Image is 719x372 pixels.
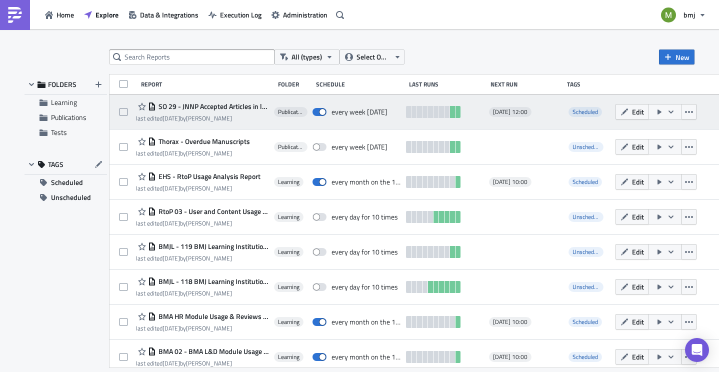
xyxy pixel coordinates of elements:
time: 2025-09-15T12:49:19Z [162,148,180,158]
span: Unscheduled [572,282,604,291]
span: Edit [632,316,644,327]
time: 2025-09-15T12:49:07Z [162,113,180,123]
div: last edited by [PERSON_NAME] [136,149,250,157]
div: last edited by [PERSON_NAME] [136,114,269,122]
button: Edit [615,104,649,119]
span: Explore [95,9,118,20]
span: Learning [278,213,299,221]
div: every month on the 1st [331,177,401,186]
span: Edit [632,281,644,292]
button: Edit [615,174,649,189]
span: Scheduled [568,107,602,117]
div: Folder [278,80,311,88]
span: Unscheduled [572,247,604,256]
input: Search Reports [109,49,274,64]
span: Edit [632,176,644,187]
span: Learning [278,353,299,361]
span: Thorax - Overdue Manuscripts [156,137,250,146]
span: Scheduled [572,352,598,361]
span: Unscheduled [568,142,603,152]
span: SO 29 - JNNP Accepted Articles in last 7 days for Podcast Editor [156,102,269,111]
div: every day for 10 times [331,247,398,256]
span: Administration [283,9,327,20]
div: every month on the 1st [331,317,401,326]
span: Edit [632,246,644,257]
span: BMJL - 119 BMJ Learning Institutional Usage - User Details [156,242,269,251]
span: Edit [632,211,644,222]
span: [DATE] 10:00 [493,353,527,361]
span: Data & Integrations [140,9,198,20]
div: every week on Monday [331,142,387,151]
button: Data & Integrations [123,7,203,22]
span: Learning [51,97,77,107]
button: Administration [266,7,332,22]
span: Unscheduled [572,142,604,151]
button: Home [40,7,79,22]
button: Scheduled [24,175,107,190]
button: Edit [615,279,649,294]
button: New [659,49,694,64]
button: Edit [615,314,649,329]
span: Learning [278,318,299,326]
span: Edit [632,106,644,117]
span: Scheduled [572,317,598,326]
div: last edited by [PERSON_NAME] [136,219,269,227]
span: Scheduled [51,175,83,190]
button: Unscheduled [24,190,107,205]
span: BMA HR Module Usage & Reviews (for publication) [156,312,269,321]
div: every day for 10 times [331,282,398,291]
span: Scheduled [572,107,598,116]
time: 2025-09-12T10:06:54Z [162,323,180,333]
span: Scheduled [568,352,602,362]
span: Execution Log [220,9,261,20]
div: every day for 10 times [331,212,398,221]
div: Next Run [490,80,562,88]
span: EHS - RtoP Usage Analysis Report [156,172,260,181]
div: Schedule [316,80,404,88]
button: Edit [615,209,649,224]
span: RtoP 03 - User and Content Usage Dashboard [156,207,269,216]
div: last edited by [PERSON_NAME] [136,359,269,367]
div: every week on Friday [331,107,387,116]
span: [DATE] 10:00 [493,318,527,326]
img: PushMetrics [7,7,23,23]
span: bmj [683,9,695,20]
span: Learning [278,248,299,256]
span: New [675,52,689,62]
button: Select Owner [339,49,404,64]
button: All (types) [274,49,339,64]
div: every month on the 1st [331,352,401,361]
span: TAGS [48,160,63,169]
div: last edited by [PERSON_NAME] [136,289,269,297]
span: Edit [632,351,644,362]
time: 2025-09-15T12:48:54Z [162,218,180,228]
a: Execution Log [203,7,266,22]
span: Publications [278,108,303,116]
button: Edit [615,244,649,259]
button: Explore [79,7,123,22]
span: Learning [278,178,299,186]
span: Unscheduled [568,282,603,292]
time: 2025-08-19T09:04:19Z [162,253,180,263]
div: last edited by [PERSON_NAME] [136,324,269,332]
time: 2025-09-15T12:46:04Z [162,183,180,193]
div: Report [141,80,273,88]
span: Unscheduled [568,247,603,257]
button: bmj [655,4,711,26]
div: Tags [567,80,611,88]
span: BMA 02 - BMA L&D Module Usage & Reviews [156,347,269,356]
span: FOLDERS [48,80,76,89]
span: All (types) [291,51,322,62]
div: Open Intercom Messenger [685,338,709,362]
span: Scheduled [572,177,598,186]
span: Unscheduled [572,212,604,221]
span: Edit [632,141,644,152]
span: Unscheduled [51,190,91,205]
div: last edited by [PERSON_NAME] [136,184,260,192]
img: Avatar [660,6,677,23]
time: 2025-09-12T10:09:29Z [162,288,180,298]
div: Last Runs [409,80,486,88]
